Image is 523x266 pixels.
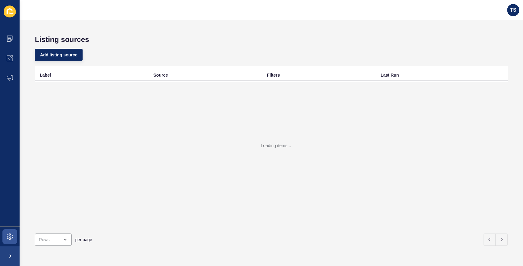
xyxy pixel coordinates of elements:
div: Last Run [381,72,399,78]
span: Add listing source [40,52,77,58]
span: TS [510,7,516,13]
div: Label [40,72,51,78]
div: Filters [267,72,280,78]
div: Source [154,72,168,78]
h1: Listing sources [35,35,508,44]
span: per page [75,237,92,243]
div: open menu [35,234,72,246]
button: Add listing source [35,49,83,61]
div: Loading items... [261,142,291,149]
